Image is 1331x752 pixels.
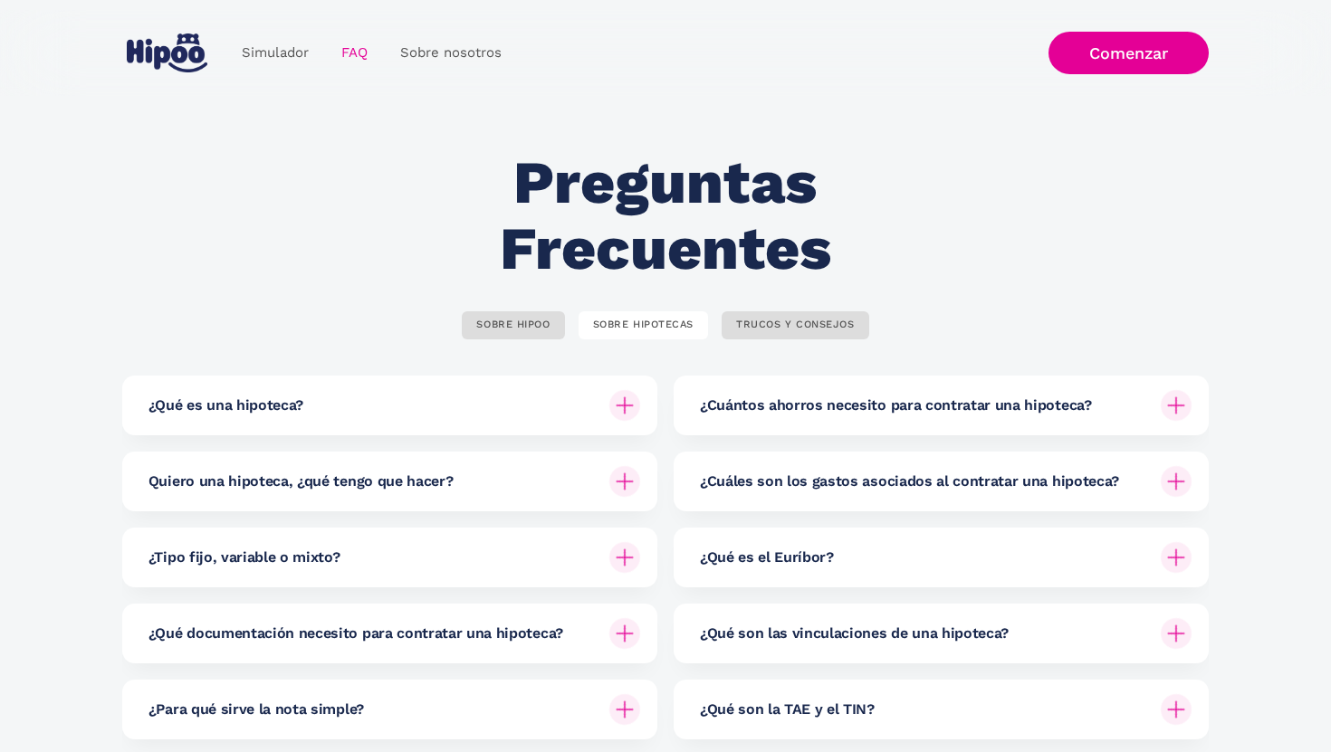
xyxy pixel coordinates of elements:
div: SOBRE HIPOO [476,319,550,332]
a: Sobre nosotros [384,35,518,71]
a: Simulador [225,35,325,71]
h6: Quiero una hipoteca, ¿qué tengo que hacer? [148,471,454,491]
h6: ¿Qué son las vinculaciones de una hipoteca? [700,623,1009,643]
a: Comenzar [1049,32,1209,74]
h6: ¿Cuántos ahorros necesito para contratar una hipoteca? [700,395,1092,415]
h6: ¿Qué documentación necesito para contratar una hipoteca? [148,623,563,643]
h6: ¿Qué es una hipoteca? [148,395,303,415]
h6: ¿Tipo fijo, variable o mixto? [148,547,340,567]
h6: ¿Para qué sirve la nota simple? [148,700,364,719]
div: TRUCOS Y CONSEJOS [736,319,855,332]
h6: ¿Qué son la TAE y el TIN? [700,700,875,719]
h6: ¿Qué es el Euríbor? [700,547,834,567]
div: SOBRE HIPOTECAS [593,319,694,332]
h6: ¿Cuáles son los gastos asociados al contratar una hipoteca? [700,471,1119,491]
h2: Preguntas Frecuentes [397,150,934,281]
a: FAQ [325,35,384,71]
